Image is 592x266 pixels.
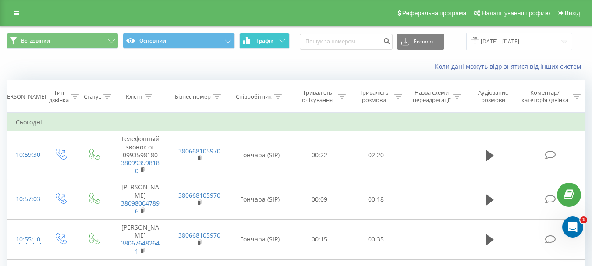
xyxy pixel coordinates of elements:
[562,216,583,238] iframe: Intercom live chat
[121,159,160,175] a: 380993598180
[2,93,46,100] div: [PERSON_NAME]
[111,179,170,220] td: [PERSON_NAME]
[178,191,220,199] a: 380668105970
[121,199,160,215] a: 380980047896
[228,131,291,179] td: Гончара (SIP)
[175,93,211,100] div: Бізнес номер
[21,37,50,44] span: Всі дзвінки
[291,220,348,260] td: 00:15
[178,231,220,239] a: 380668105970
[7,33,118,49] button: Всі дзвінки
[291,131,348,179] td: 00:22
[482,10,550,17] span: Налаштування профілю
[348,220,404,260] td: 00:35
[16,231,34,248] div: 10:55:10
[7,113,585,131] td: Сьогодні
[16,146,34,163] div: 10:59:30
[300,34,393,50] input: Пошук за номером
[291,179,348,220] td: 00:09
[435,62,585,71] a: Коли дані можуть відрізнятися вiд інших систем
[397,34,444,50] button: Експорт
[84,93,101,100] div: Статус
[16,191,34,208] div: 10:57:03
[228,179,291,220] td: Гончара (SIP)
[228,220,291,260] td: Гончара (SIP)
[348,179,404,220] td: 00:18
[471,89,515,104] div: Аудіозапис розмови
[580,216,587,223] span: 1
[121,239,160,255] a: 380676482641
[299,89,336,104] div: Тривалість очікування
[236,93,272,100] div: Співробітник
[111,131,170,179] td: Телефонный звонок от 0993598180
[356,89,392,104] div: Тривалість розмови
[412,89,451,104] div: Назва схеми переадресації
[239,33,290,49] button: Графік
[348,131,404,179] td: 02:20
[402,10,467,17] span: Реферальна програма
[256,38,273,44] span: Графік
[111,220,170,260] td: [PERSON_NAME]
[123,33,234,49] button: Основний
[565,10,580,17] span: Вихід
[126,93,142,100] div: Клієнт
[519,89,571,104] div: Коментар/категорія дзвінка
[178,147,220,155] a: 380668105970
[49,89,69,104] div: Тип дзвінка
